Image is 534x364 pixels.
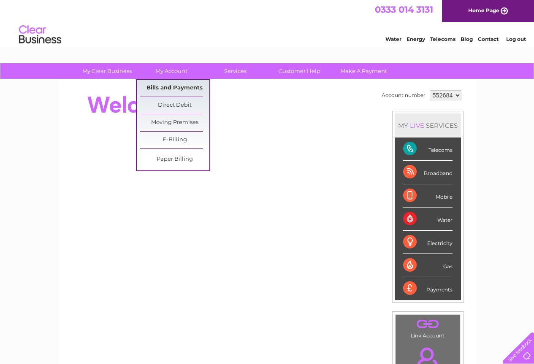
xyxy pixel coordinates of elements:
a: Water [385,36,401,42]
td: Account number [379,88,428,102]
div: Clear Business is a trading name of Verastar Limited (registered in [GEOGRAPHIC_DATA] No. 3667643... [68,5,467,41]
div: Water [403,208,453,231]
a: Services [201,63,270,79]
a: Bills and Payments [140,80,209,97]
a: Energy [407,36,425,42]
div: Payments [403,277,453,300]
td: Link Account [395,314,461,341]
a: . [398,317,458,332]
img: logo.png [19,22,62,48]
a: Contact [478,36,499,42]
a: Make A Payment [329,63,398,79]
a: Customer Help [265,63,334,79]
a: My Clear Business [72,63,142,79]
div: Electricity [403,231,453,254]
a: My Account [136,63,206,79]
div: MY SERVICES [395,113,461,138]
a: E-Billing [140,132,209,148]
a: Telecoms [430,36,455,42]
a: Log out [506,36,526,42]
div: Broadband [403,161,453,184]
div: Telecoms [403,138,453,161]
a: Direct Debit [140,97,209,114]
a: Moving Premises [140,114,209,131]
a: Paper Billing [140,151,209,168]
a: Blog [461,36,473,42]
div: LIVE [408,121,426,129]
div: Gas [403,254,453,277]
div: Mobile [403,184,453,208]
a: 0333 014 3131 [375,4,433,15]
